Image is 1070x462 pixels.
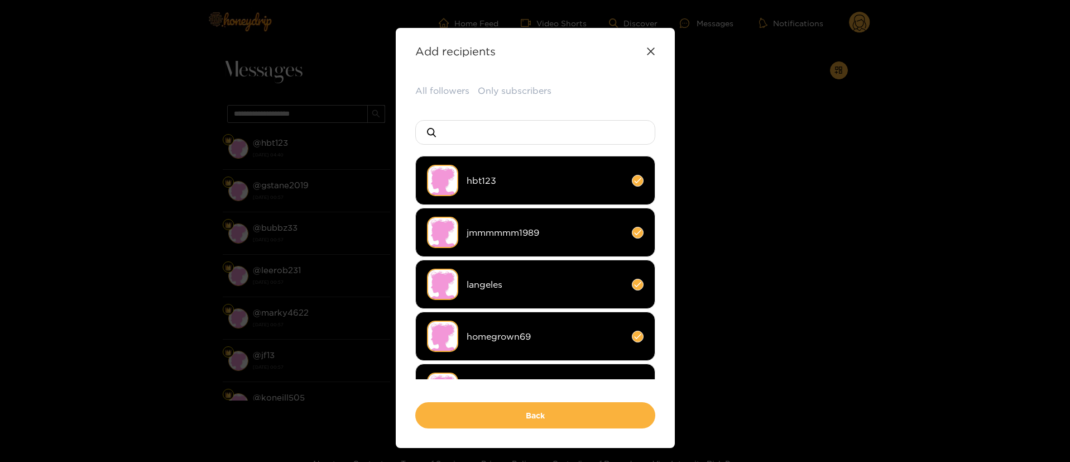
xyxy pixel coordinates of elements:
[467,226,623,239] span: jmmmmmm1989
[427,269,458,300] img: no-avatar.png
[415,45,496,58] strong: Add recipients
[478,84,551,97] button: Only subscribers
[427,165,458,196] img: no-avatar.png
[467,330,623,343] span: homegrown69
[427,321,458,352] img: no-avatar.png
[467,174,623,187] span: hbt123
[415,84,469,97] button: All followers
[415,402,655,428] button: Back
[427,217,458,248] img: no-avatar.png
[467,278,623,291] span: langeles
[427,373,458,404] img: no-avatar.png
